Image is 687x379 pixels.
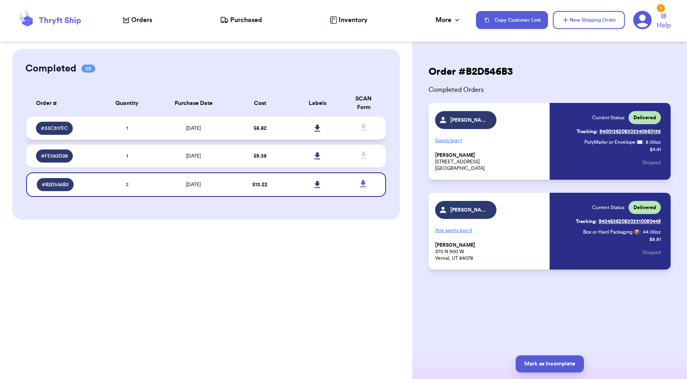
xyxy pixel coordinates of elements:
[577,128,598,135] span: Tracking:
[577,125,661,138] a: Tracking:9400136208303340560155
[435,224,545,237] p: Arie sports bra
[252,182,267,187] span: $ 13.22
[649,236,661,243] p: $ 8.81
[592,114,625,121] span: Current Status:
[254,126,267,131] span: $ 6.82
[633,204,656,211] span: Delivered
[576,215,661,228] a: Tracking:9434636208303310080449
[330,15,368,25] a: Inventory
[576,218,597,225] span: Tracking:
[435,134,545,147] p: Sports bra
[435,242,475,248] span: [PERSON_NAME]
[642,154,661,172] button: Shipped
[642,243,661,261] button: Shipped
[41,153,68,159] span: # FE583D28
[289,90,346,117] th: Labels
[42,181,69,188] span: # B2D546B3
[126,126,128,131] span: 1
[156,90,231,117] th: Purchase Date
[422,85,677,95] span: Completed Orders
[650,146,661,153] p: $ 4.41
[126,182,128,187] span: 2
[436,15,461,25] div: More
[435,152,475,158] span: [PERSON_NAME]
[467,228,472,233] span: + 5
[339,15,368,25] span: Inventory
[220,15,262,25] a: Purchased
[25,62,76,75] h2: Completed
[186,154,201,158] span: [DATE]
[26,90,98,117] th: Order #
[186,126,201,131] span: [DATE]
[646,139,661,145] span: 8.00 oz
[230,15,262,25] span: Purchased
[583,230,640,234] span: Box or Hard Packaging 📦
[422,65,519,78] h2: Order # B2D546B3
[640,229,641,235] span: :
[186,182,201,187] span: [DATE]
[476,11,548,29] button: Copy Customer Link
[657,13,671,30] a: Help
[123,15,152,25] a: Orders
[553,11,625,29] button: New Shipping Order
[126,154,128,158] span: 1
[81,65,95,73] span: 03
[346,90,386,117] th: SCAN Form
[592,204,625,211] span: Current Status:
[131,15,152,25] span: Orders
[450,117,489,123] span: [PERSON_NAME]
[633,11,652,29] a: 1
[435,152,545,172] p: [STREET_ADDRESS] [GEOGRAPHIC_DATA]
[435,242,545,261] p: 370 N 900 W Vernal, UT 84078
[643,139,644,145] span: :
[657,4,665,12] div: 1
[516,355,584,372] button: Mark as Incomplete
[231,90,289,117] th: Cost
[41,125,68,132] span: # 33C317EC
[450,207,489,213] span: [PERSON_NAME].lerain
[657,20,671,30] span: Help
[254,154,267,158] span: $ 9.35
[457,138,462,143] span: + 1
[584,140,643,145] span: PolyMailer or Envelope ✉️
[643,229,661,235] span: 44.00 oz
[98,90,156,117] th: Quantity
[633,114,656,121] span: Delivered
